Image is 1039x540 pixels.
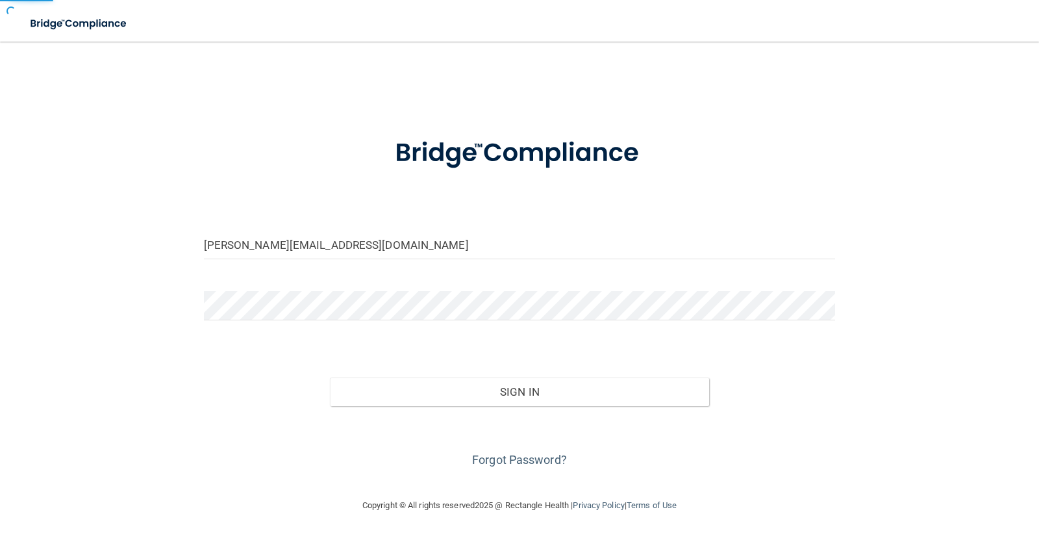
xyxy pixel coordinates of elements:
div: Copyright © All rights reserved 2025 @ Rectangle Health | | [282,485,757,526]
img: bridge_compliance_login_screen.278c3ca4.svg [19,10,139,37]
img: bridge_compliance_login_screen.278c3ca4.svg [368,120,671,187]
input: Email [204,230,836,259]
a: Terms of Use [627,500,677,510]
a: Privacy Policy [573,500,624,510]
button: Sign In [330,378,709,406]
a: Forgot Password? [472,453,567,467]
